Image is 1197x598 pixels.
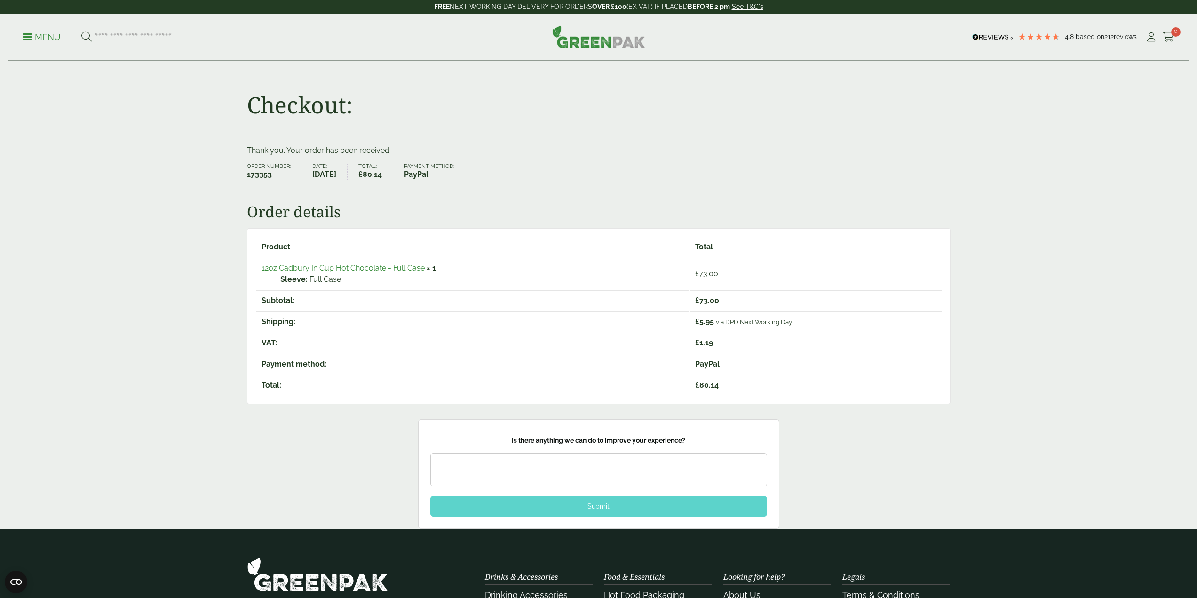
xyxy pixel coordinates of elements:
a: 0 [1163,30,1174,44]
strong: PayPal [404,169,454,180]
span: £ [695,381,699,390]
strong: [DATE] [312,169,336,180]
span: £ [358,170,363,179]
span: 212 [1104,33,1114,40]
a: 12oz Cadbury In Cup Hot Chocolate - Full Case [262,263,425,272]
strong: × 1 [427,263,436,272]
strong: OVER £100 [592,3,626,10]
p: Menu [23,32,61,43]
span: Based on [1076,33,1104,40]
strong: BEFORE 2 pm [688,3,730,10]
span: 5.95 [695,317,714,326]
span: £ [695,296,699,305]
strong: 173353 [247,169,291,180]
div: 4.79 Stars [1018,32,1060,41]
strong: Sleeve: [280,274,308,285]
img: GreenPak Supplies [552,25,645,48]
bdi: 73.00 [695,269,718,278]
th: Payment method: [256,354,689,374]
a: See T&C's [732,3,763,10]
span: £ [695,317,699,326]
div: Submit [430,496,767,517]
span: 1.19 [695,338,713,347]
strong: FREE [434,3,450,10]
span: reviews [1114,33,1137,40]
span: 73.00 [695,296,719,305]
li: Payment method: [404,164,465,180]
li: Date: [312,164,348,180]
img: REVIEWS.io [972,34,1013,40]
td: PayPal [690,354,942,374]
span: 80.14 [695,381,719,390]
li: Total: [358,164,393,180]
button: Open CMP widget [5,571,27,593]
span: 0 [1171,27,1181,37]
i: My Account [1145,32,1157,42]
th: Total: [256,375,689,395]
th: Shipping: [256,311,689,332]
th: Subtotal: [256,290,689,311]
th: Product [256,237,689,257]
bdi: 80.14 [358,170,382,179]
li: Order number: [247,164,302,180]
h1: Checkout: [247,91,353,119]
span: £ [695,269,699,278]
a: Menu [23,32,61,41]
span: 4.8 [1065,33,1076,40]
i: Cart [1163,32,1174,42]
p: Full Case [280,274,683,285]
h2: Order details [247,203,951,221]
th: Total [690,237,942,257]
p: Thank you. Your order has been received. [247,145,951,156]
small: via DPD Next Working Day [716,318,792,326]
span: £ [695,338,699,347]
th: VAT: [256,333,689,353]
img: GreenPak Supplies [247,558,388,592]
